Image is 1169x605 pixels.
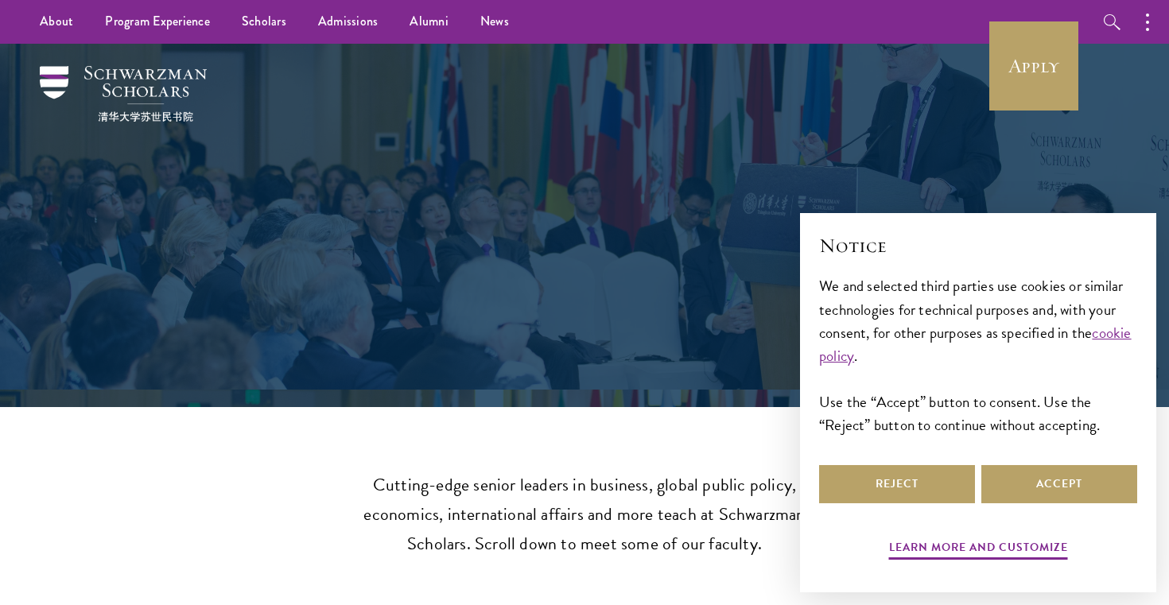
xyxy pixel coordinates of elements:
button: Learn more and customize [889,537,1068,562]
a: cookie policy [819,321,1132,367]
div: We and selected third parties use cookies or similar technologies for technical purposes and, wit... [819,274,1137,436]
button: Accept [981,465,1137,503]
button: Reject [819,465,975,503]
a: Apply [989,21,1078,111]
h2: Notice [819,232,1137,259]
img: Schwarzman Scholars [40,66,207,122]
p: Cutting-edge senior leaders in business, global public policy, economics, international affairs a... [358,471,811,559]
